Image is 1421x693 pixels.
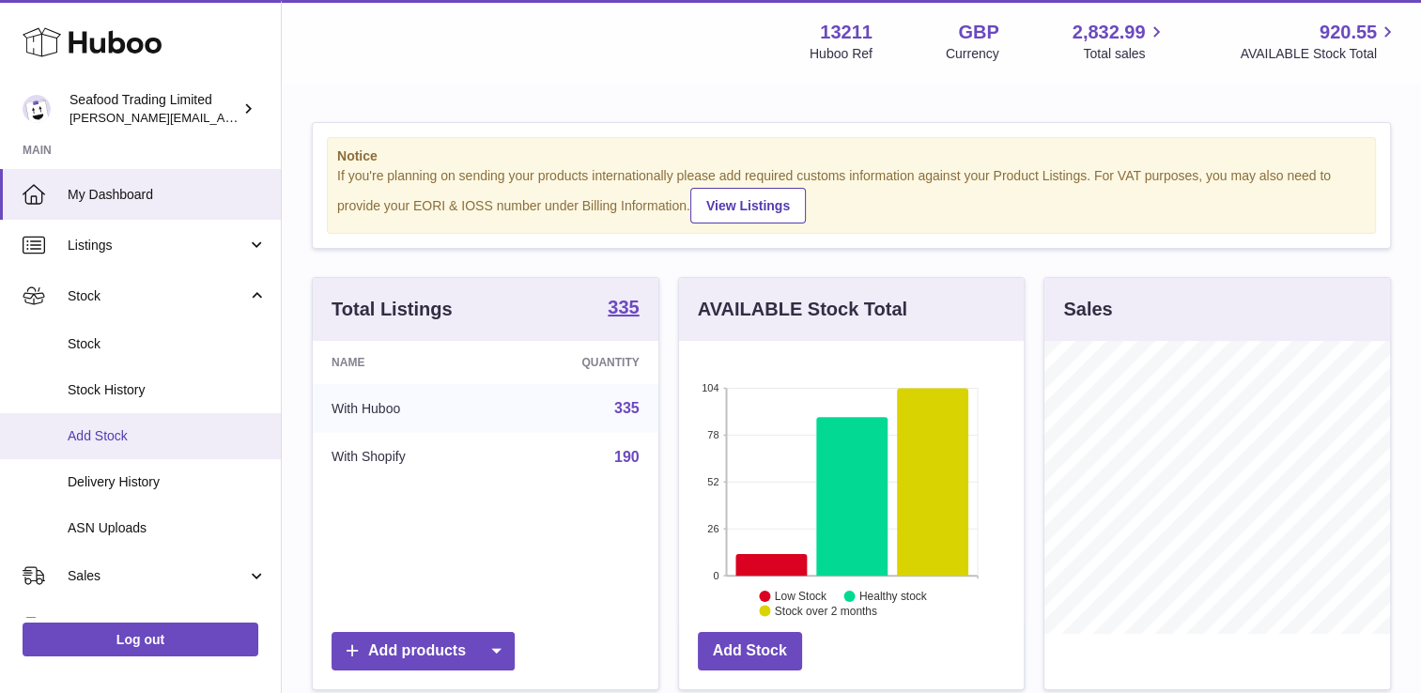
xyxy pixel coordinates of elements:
[68,473,267,491] span: Delivery History
[23,623,258,656] a: Log out
[775,605,877,618] text: Stock over 2 months
[707,429,718,440] text: 78
[820,20,873,45] strong: 13211
[332,297,453,322] h3: Total Listings
[68,335,267,353] span: Stock
[68,287,247,305] span: Stock
[1063,297,1112,322] h3: Sales
[337,167,1366,223] div: If you're planning on sending your products internationally please add required customs informati...
[707,523,718,534] text: 26
[68,381,267,399] span: Stock History
[1320,20,1377,45] span: 920.55
[608,298,639,316] strong: 335
[1073,20,1167,63] a: 2,832.99 Total sales
[775,590,827,603] text: Low Stock
[499,341,657,384] th: Quantity
[859,590,928,603] text: Healthy stock
[810,45,873,63] div: Huboo Ref
[707,476,718,487] text: 52
[68,186,267,204] span: My Dashboard
[1083,45,1166,63] span: Total sales
[958,20,998,45] strong: GBP
[614,449,640,465] a: 190
[68,237,247,254] span: Listings
[1073,20,1146,45] span: 2,832.99
[690,188,806,223] a: View Listings
[1240,20,1398,63] a: 920.55 AVAILABLE Stock Total
[337,147,1366,165] strong: Notice
[313,433,499,482] td: With Shopify
[70,91,239,127] div: Seafood Trading Limited
[313,384,499,433] td: With Huboo
[68,427,267,445] span: Add Stock
[614,400,640,416] a: 335
[946,45,999,63] div: Currency
[713,570,718,581] text: 0
[702,382,718,393] text: 104
[1240,45,1398,63] span: AVAILABLE Stock Total
[68,567,247,585] span: Sales
[23,95,51,123] img: nathaniellynch@rickstein.com
[698,297,907,322] h3: AVAILABLE Stock Total
[313,341,499,384] th: Name
[698,632,802,670] a: Add Stock
[608,298,639,320] a: 335
[332,632,515,670] a: Add products
[70,110,377,125] span: [PERSON_NAME][EMAIL_ADDRESS][DOMAIN_NAME]
[68,519,267,537] span: ASN Uploads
